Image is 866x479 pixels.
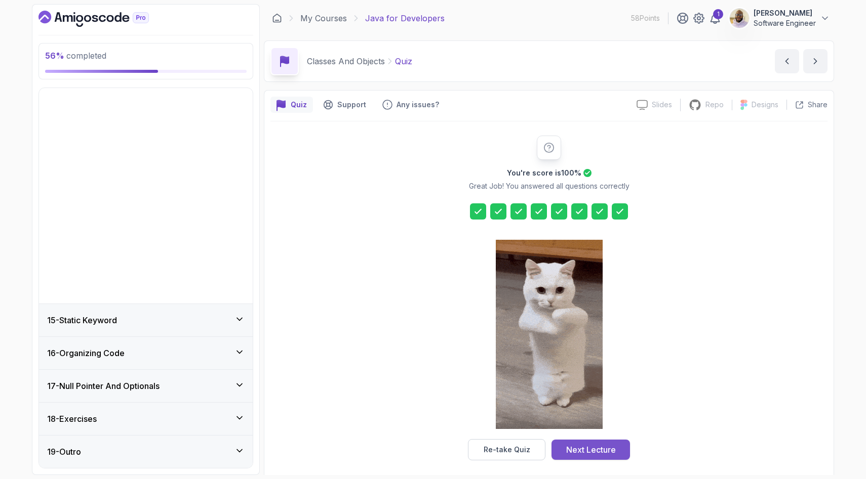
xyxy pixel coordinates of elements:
[45,51,106,61] span: completed
[39,370,253,402] button: 17-Null Pointer And Optionals
[754,8,816,18] p: [PERSON_NAME]
[713,9,723,19] div: 1
[729,8,830,28] button: user profile image[PERSON_NAME]Software Engineer
[39,403,253,435] button: 18-Exercises
[395,55,412,67] p: Quiz
[705,100,724,110] p: Repo
[47,347,125,359] h3: 16 - Organizing Code
[730,9,749,28] img: user profile image
[469,181,629,191] p: Great Job! You answered all questions correctly
[652,100,672,110] p: Slides
[300,12,347,24] a: My Courses
[631,13,660,23] p: 58 Points
[47,380,160,392] h3: 17 - Null Pointer And Optionals
[307,55,385,67] p: Classes And Objects
[468,439,545,460] button: Re-take Quiz
[291,100,307,110] p: Quiz
[47,446,81,458] h3: 19 - Outro
[754,18,816,28] p: Software Engineer
[709,12,721,24] a: 1
[786,100,828,110] button: Share
[39,436,253,468] button: 19-Outro
[775,49,799,73] button: previous content
[47,413,97,425] h3: 18 - Exercises
[507,168,581,178] h2: You're score is 100 %
[566,444,616,456] div: Next Lecture
[496,240,603,429] img: cool-cat
[808,100,828,110] p: Share
[376,97,445,113] button: Feedback button
[45,51,64,61] span: 56 %
[39,304,253,336] button: 15-Static Keyword
[803,49,828,73] button: next content
[39,337,253,369] button: 16-Organizing Code
[484,445,530,455] div: Re-take Quiz
[317,97,372,113] button: Support button
[397,100,439,110] p: Any issues?
[752,100,778,110] p: Designs
[47,314,117,326] h3: 15 - Static Keyword
[270,97,313,113] button: quiz button
[272,13,282,23] a: Dashboard
[337,100,366,110] p: Support
[365,12,445,24] p: Java for Developers
[38,11,172,27] a: Dashboard
[552,440,630,460] button: Next Lecture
